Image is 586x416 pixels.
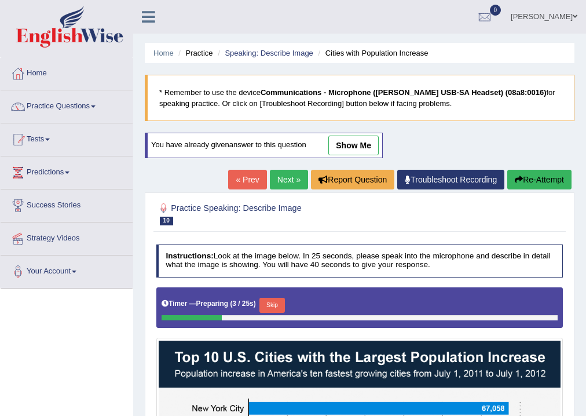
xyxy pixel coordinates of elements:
span: 10 [160,217,173,225]
button: Re-Attempt [507,170,572,189]
a: Your Account [1,256,133,284]
b: Preparing [196,300,229,308]
a: Troubleshoot Recording [397,170,504,189]
a: Tests [1,123,133,152]
a: Practice Questions [1,90,133,119]
li: Practice [175,48,213,59]
a: « Prev [228,170,266,189]
button: Skip [259,298,284,313]
b: Communications - Microphone ([PERSON_NAME] USB-SA Headset) (08a8:0016) [261,88,547,97]
b: ( [230,300,232,308]
a: show me [328,136,379,155]
button: Report Question [311,170,394,189]
b: ) [254,300,256,308]
b: Instructions: [166,251,213,260]
a: Predictions [1,156,133,185]
h4: Look at the image below. In 25 seconds, please speak into the microphone and describe in detail w... [156,245,563,278]
a: Strategy Videos [1,222,133,251]
a: Success Stories [1,189,133,218]
a: Home [153,49,174,57]
blockquote: * Remember to use the device for speaking practice. Or click on [Troubleshoot Recording] button b... [145,75,574,121]
a: Next » [270,170,308,189]
h5: Timer — [162,300,256,308]
div: You have already given answer to this question [145,133,383,158]
span: 0 [490,5,501,16]
li: Cities with Population Increase [315,48,428,59]
a: Home [1,57,133,86]
a: Speaking: Describe Image [225,49,313,57]
b: 3 / 25s [232,300,253,308]
h2: Practice Speaking: Describe Image [156,201,409,225]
